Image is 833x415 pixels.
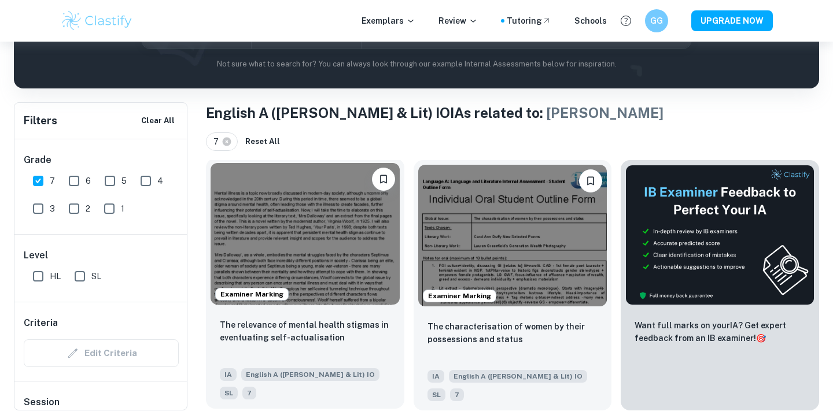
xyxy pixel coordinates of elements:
[507,14,551,27] a: Tutoring
[24,316,58,330] h6: Criteria
[206,102,819,123] h1: English A ([PERSON_NAME] & Lit) IO IAs related to:
[86,202,90,215] span: 2
[220,318,390,344] p: The relevance of mental health stigmas in eventuating self-actualisation
[24,113,57,129] h6: Filters
[427,320,598,346] p: The characterisation of women by their possessions and status
[427,388,445,401] span: SL
[220,368,237,381] span: IA
[635,319,805,344] p: Want full marks on your IA ? Get expert feedback from an IB examiner!
[213,135,224,148] span: 7
[650,14,664,27] h6: GG
[362,14,415,27] p: Exemplars
[372,168,395,191] button: Bookmark
[206,160,404,410] a: Examiner MarkingBookmarkThe relevance of mental health stigmas in eventuating self-actualisationI...
[121,202,124,215] span: 1
[574,14,607,27] a: Schools
[206,132,238,151] div: 7
[418,165,607,306] img: English A (Lang & Lit) IO IA example thumbnail: The characterisation of women by their p
[138,112,178,129] button: Clear All
[449,370,587,383] span: English A ([PERSON_NAME] & Lit) IO
[645,9,668,32] button: GG
[50,202,55,215] span: 3
[616,11,636,31] button: Help and Feedback
[621,160,819,410] a: ThumbnailWant full marks on yourIA? Get expert feedback from an IB examiner!
[24,249,179,262] h6: Level
[242,133,283,150] button: Reset All
[50,270,61,283] span: HL
[24,339,179,367] div: Criteria filters are unavailable when searching by topic
[23,58,810,70] p: Not sure what to search for? You can always look through our example Internal Assessments below f...
[60,9,134,32] img: Clastify logo
[414,160,612,410] a: Examiner MarkingBookmarkThe characterisation of women by their possessions and statusIAEnglish A ...
[625,165,814,305] img: Thumbnail
[220,387,238,399] span: SL
[546,105,664,121] span: [PERSON_NAME]
[157,175,163,187] span: 4
[211,163,400,305] img: English A (Lang & Lit) IO IA example thumbnail: The relevance of mental health stigmas i
[24,153,179,167] h6: Grade
[216,289,288,299] span: Examiner Marking
[438,14,478,27] p: Review
[91,270,101,283] span: SL
[579,169,602,192] button: Bookmark
[242,387,256,399] span: 7
[450,388,464,401] span: 7
[241,368,379,381] span: English A ([PERSON_NAME] & Lit) IO
[691,10,773,31] button: UPGRADE NOW
[121,175,127,187] span: 5
[423,291,496,301] span: Examiner Marking
[86,175,91,187] span: 6
[756,334,766,343] span: 🎯
[50,175,55,187] span: 7
[427,370,444,383] span: IA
